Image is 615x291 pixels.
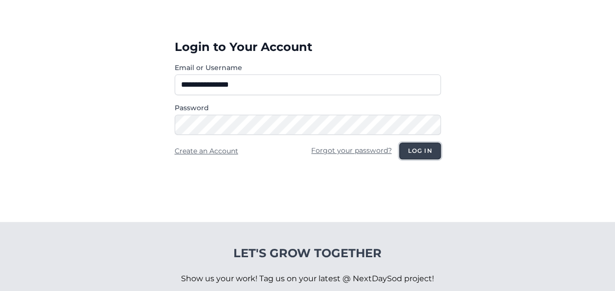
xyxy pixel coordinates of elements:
[181,245,434,261] h4: Let's Grow Together
[175,39,441,55] h3: Login to Your Account
[175,146,238,155] a: Create an Account
[311,146,391,155] a: Forgot your password?
[399,143,440,159] button: Log in
[175,103,441,113] label: Password
[175,63,441,73] label: Email or Username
